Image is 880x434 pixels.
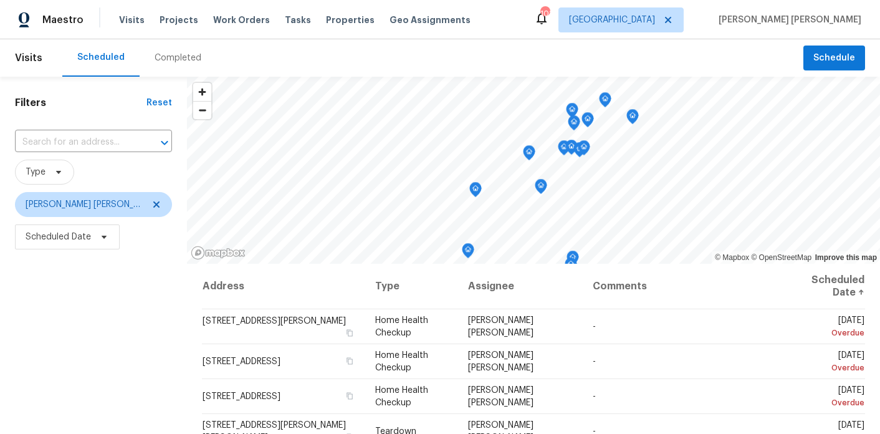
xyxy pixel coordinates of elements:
[15,44,42,72] span: Visits
[326,14,375,26] span: Properties
[26,231,91,243] span: Scheduled Date
[535,179,547,198] div: Map marker
[569,14,655,26] span: [GEOGRAPHIC_DATA]
[815,253,877,262] a: Improve this map
[193,101,211,119] button: Zoom out
[203,317,346,325] span: [STREET_ADDRESS][PERSON_NAME]
[599,92,611,112] div: Map marker
[202,264,365,309] th: Address
[523,145,535,165] div: Map marker
[567,251,579,270] div: Map marker
[792,397,864,409] div: Overdue
[593,357,596,366] span: -
[77,51,125,64] div: Scheduled
[792,362,864,374] div: Overdue
[344,327,355,339] button: Copy Address
[578,140,590,160] div: Map marker
[187,77,880,264] canvas: Map
[203,392,280,401] span: [STREET_ADDRESS]
[26,198,143,211] span: [PERSON_NAME] [PERSON_NAME]
[593,392,596,401] span: -
[813,51,855,66] span: Schedule
[468,316,533,337] span: [PERSON_NAME] [PERSON_NAME]
[565,140,578,159] div: Map marker
[565,258,577,277] div: Map marker
[715,253,749,262] a: Mapbox
[792,351,864,374] span: [DATE]
[792,316,864,339] span: [DATE]
[344,390,355,402] button: Copy Address
[558,140,570,160] div: Map marker
[193,83,211,101] button: Zoom in
[156,134,173,152] button: Open
[792,386,864,409] span: [DATE]
[583,264,782,309] th: Comments
[15,97,146,109] h1: Filters
[203,357,280,366] span: [STREET_ADDRESS]
[573,142,586,162] div: Map marker
[155,52,201,64] div: Completed
[42,14,84,26] span: Maestro
[375,316,428,337] span: Home Health Checkup
[390,14,471,26] span: Geo Assignments
[803,46,865,71] button: Schedule
[15,133,137,152] input: Search for an address...
[751,253,811,262] a: OpenStreetMap
[593,322,596,331] span: -
[160,14,198,26] span: Projects
[365,264,457,309] th: Type
[566,103,578,122] div: Map marker
[792,327,864,339] div: Overdue
[469,182,482,201] div: Map marker
[344,355,355,367] button: Copy Address
[458,264,583,309] th: Assignee
[375,351,428,372] span: Home Health Checkup
[626,109,639,128] div: Map marker
[193,102,211,119] span: Zoom out
[213,14,270,26] span: Work Orders
[462,243,474,263] div: Map marker
[468,351,533,372] span: [PERSON_NAME] [PERSON_NAME]
[782,264,865,309] th: Scheduled Date ↑
[146,97,172,109] div: Reset
[26,166,45,178] span: Type
[568,115,580,135] div: Map marker
[119,14,145,26] span: Visits
[540,7,549,20] div: 101
[285,16,311,24] span: Tasks
[468,386,533,407] span: [PERSON_NAME] [PERSON_NAME]
[581,112,594,132] div: Map marker
[191,246,246,260] a: Mapbox homepage
[714,14,861,26] span: [PERSON_NAME] [PERSON_NAME]
[375,386,428,407] span: Home Health Checkup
